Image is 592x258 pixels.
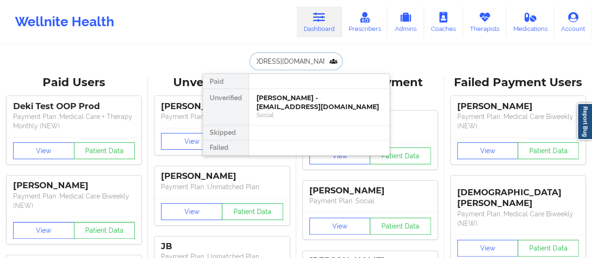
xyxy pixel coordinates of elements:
[342,7,388,37] a: Prescribers
[13,222,74,239] button: View
[451,75,585,90] div: Failed Payment Users
[577,103,592,140] a: Report Bug
[457,180,579,209] div: [DEMOGRAPHIC_DATA][PERSON_NAME]
[518,142,579,159] button: Patient Data
[7,75,141,90] div: Paid Users
[309,185,431,196] div: [PERSON_NAME]
[203,125,248,140] div: Skipped
[457,209,579,228] p: Payment Plan : Medical Care Biweekly (NEW)
[161,112,283,121] p: Payment Plan : Unmatched Plan
[457,112,579,131] p: Payment Plan : Medical Care Biweekly (NEW)
[13,101,135,112] div: Deki Test OOP Prod
[554,7,592,37] a: Account
[161,241,283,252] div: JB
[203,140,248,155] div: Failed
[161,133,222,150] button: View
[222,203,283,220] button: Patient Data
[370,218,431,235] button: Patient Data
[370,147,431,164] button: Patient Data
[13,192,135,210] p: Payment Plan : Medical Care Biweekly (NEW)
[203,89,248,125] div: Unverified
[161,182,283,192] p: Payment Plan : Unmatched Plan
[203,74,248,89] div: Paid
[506,7,555,37] a: Medications
[297,7,342,37] a: Dashboard
[256,111,382,119] div: Social
[457,240,519,257] button: View
[13,142,74,159] button: View
[463,7,506,37] a: Therapists
[309,147,371,164] button: View
[518,240,579,257] button: Patient Data
[13,180,135,191] div: [PERSON_NAME]
[161,203,222,220] button: View
[154,75,289,90] div: Unverified Users
[457,101,579,112] div: [PERSON_NAME]
[309,196,431,206] p: Payment Plan : Social
[74,222,135,239] button: Patient Data
[457,142,519,159] button: View
[13,112,135,131] p: Payment Plan : Medical Care + Therapy Monthly (NEW)
[256,94,382,111] div: [PERSON_NAME] - [EMAIL_ADDRESS][DOMAIN_NAME]
[424,7,463,37] a: Coaches
[387,7,424,37] a: Admins
[161,101,283,112] div: [PERSON_NAME]
[74,142,135,159] button: Patient Data
[309,218,371,235] button: View
[161,171,283,182] div: [PERSON_NAME]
